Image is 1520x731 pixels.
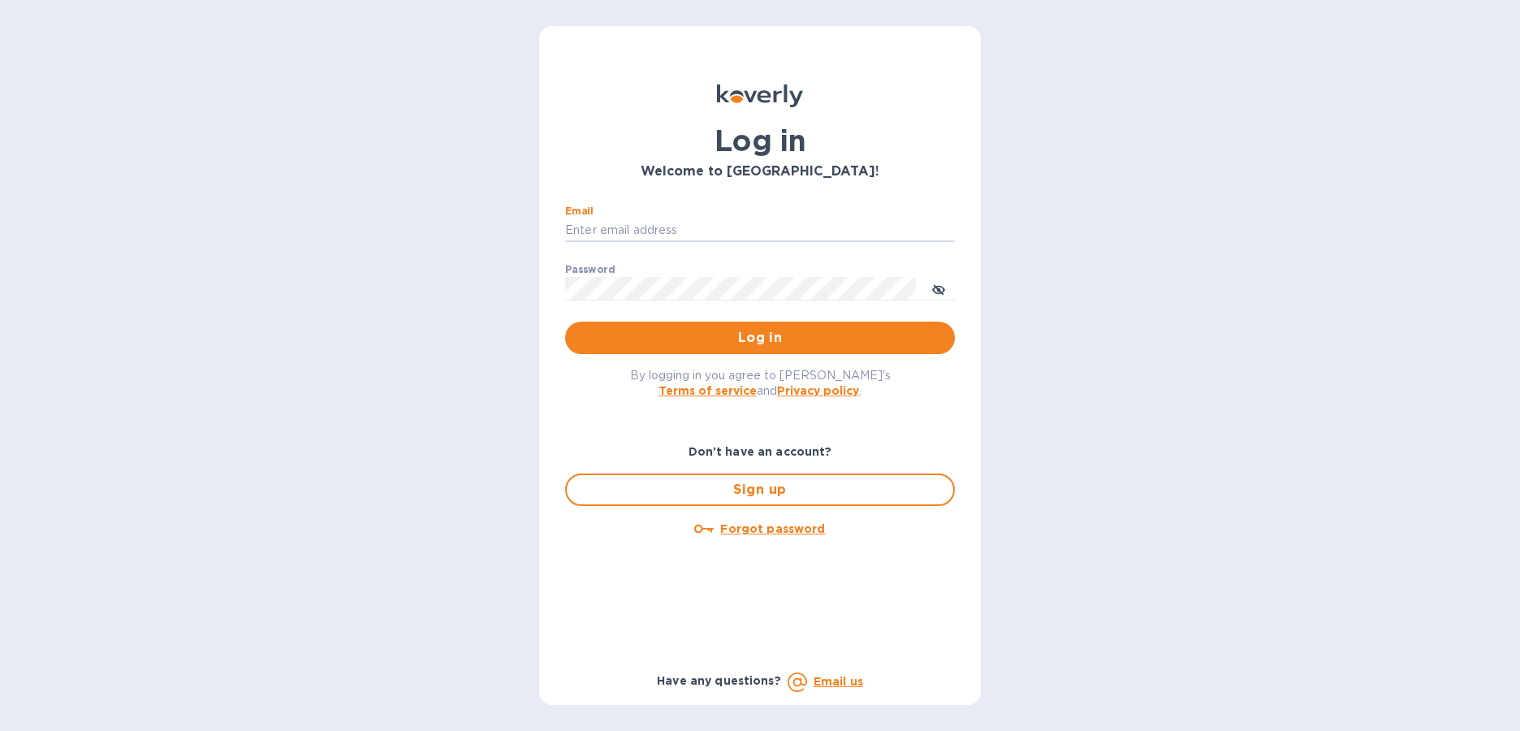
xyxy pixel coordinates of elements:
[580,480,940,500] span: Sign up
[689,445,832,458] b: Don't have an account?
[565,265,615,275] label: Password
[565,164,955,180] h3: Welcome to [GEOGRAPHIC_DATA]!
[578,328,942,348] span: Log in
[922,272,955,305] button: toggle password visibility
[565,322,955,354] button: Log in
[657,674,781,687] b: Have any questions?
[777,384,859,397] a: Privacy policy
[565,474,955,506] button: Sign up
[720,522,825,535] u: Forgot password
[659,384,757,397] a: Terms of service
[565,206,594,216] label: Email
[630,369,891,397] span: By logging in you agree to [PERSON_NAME]'s and .
[814,675,863,688] a: Email us
[717,84,803,107] img: Koverly
[565,218,955,243] input: Enter email address
[565,123,955,158] h1: Log in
